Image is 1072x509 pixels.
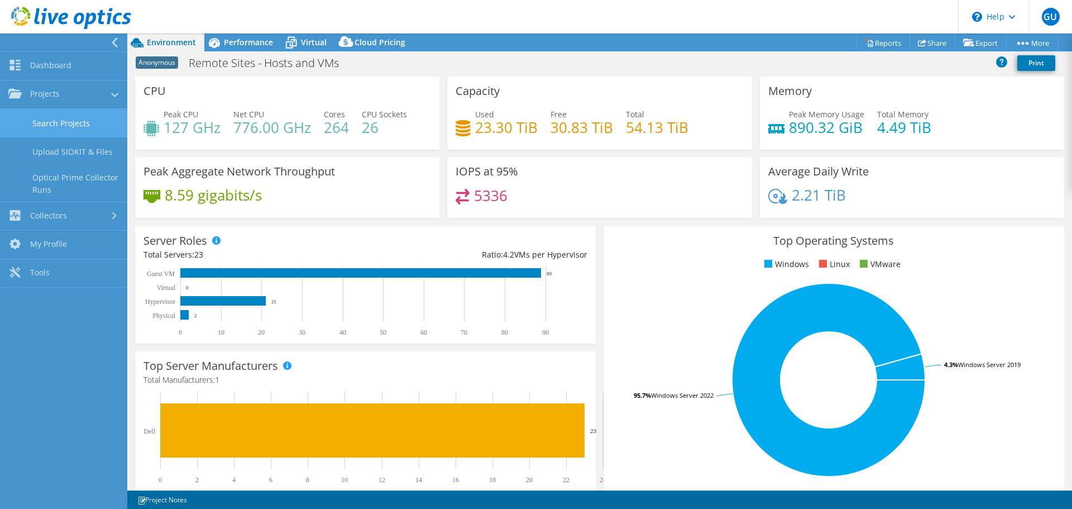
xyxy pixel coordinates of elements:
[475,109,494,120] span: Used
[563,476,569,484] text: 22
[551,109,567,120] span: Free
[164,121,221,134] h4: 127 GHz
[379,476,385,484] text: 12
[474,189,508,202] h4: 5336
[551,121,613,134] h4: 30.83 TiB
[186,285,189,291] text: 0
[165,189,262,201] h4: 8.59 gigabits/s
[503,249,514,260] span: 4.2
[215,374,219,385] span: 1
[768,165,869,178] h3: Average Daily Write
[136,56,178,69] span: Anonymous
[958,360,1021,369] tspan: Windows Server 2019
[542,329,549,336] text: 90
[365,249,587,261] div: Ratio: VMs per Hypervisor
[147,37,196,47] span: Environment
[218,329,224,336] text: 10
[792,189,846,201] h4: 2.21 TiB
[301,37,327,47] span: Virtual
[762,258,809,270] li: Windows
[452,476,459,484] text: 16
[456,85,500,97] h3: Capacity
[877,121,931,134] h4: 4.49 TiB
[143,427,155,435] text: Dell
[324,109,345,120] span: Cores
[159,476,162,484] text: 0
[972,12,982,22] svg: \n
[456,165,518,178] h3: IOPS at 95%
[194,249,203,260] span: 23
[271,299,276,305] text: 21
[590,427,597,434] text: 23
[194,313,197,318] text: 2
[306,476,309,484] text: 8
[816,258,850,270] li: Linux
[184,57,356,69] h1: Remote Sites - Hosts and VMs
[269,476,272,484] text: 6
[232,476,236,484] text: 4
[415,476,422,484] text: 14
[341,476,348,484] text: 10
[362,121,407,134] h4: 26
[877,109,929,120] span: Total Memory
[857,258,901,270] li: VMware
[501,329,508,336] text: 80
[1042,8,1060,26] span: GU
[626,121,688,134] h4: 54.13 TiB
[143,85,166,97] h3: CPU
[626,109,644,120] span: Total
[143,165,335,178] h3: Peak Aggregate Network Throughput
[179,329,182,336] text: 0
[420,329,427,336] text: 60
[130,493,195,507] a: Project Notes
[145,298,175,306] text: Hypervisor
[547,271,552,277] text: 89
[789,109,864,120] span: Peak Memory Usage
[258,329,265,336] text: 20
[910,34,955,51] a: Share
[233,109,264,120] span: Net CPU
[489,476,496,484] text: 18
[944,360,958,369] tspan: 4.3%
[1017,55,1055,71] a: Print
[299,329,305,336] text: 30
[147,270,175,278] text: Guest VM
[339,329,346,336] text: 40
[856,34,910,51] a: Reports
[526,476,533,484] text: 20
[224,37,273,47] span: Performance
[955,34,1007,51] a: Export
[143,374,587,386] h4: Total Manufacturers:
[789,121,864,134] h4: 890.32 GiB
[143,249,365,261] div: Total Servers:
[362,109,407,120] span: CPU Sockets
[634,391,651,399] tspan: 95.7%
[1006,34,1058,51] a: More
[143,360,278,372] h3: Top Server Manufacturers
[380,329,386,336] text: 50
[164,109,198,120] span: Peak CPU
[143,235,207,247] h3: Server Roles
[152,312,175,320] text: Physical
[355,37,405,47] span: Cloud Pricing
[461,329,467,336] text: 70
[157,284,176,292] text: Virtual
[768,85,812,97] h3: Memory
[475,121,538,134] h4: 23.30 TiB
[233,121,311,134] h4: 776.00 GHz
[324,121,349,134] h4: 264
[651,391,714,399] tspan: Windows Server 2022
[612,235,1056,247] h3: Top Operating Systems
[195,476,199,484] text: 2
